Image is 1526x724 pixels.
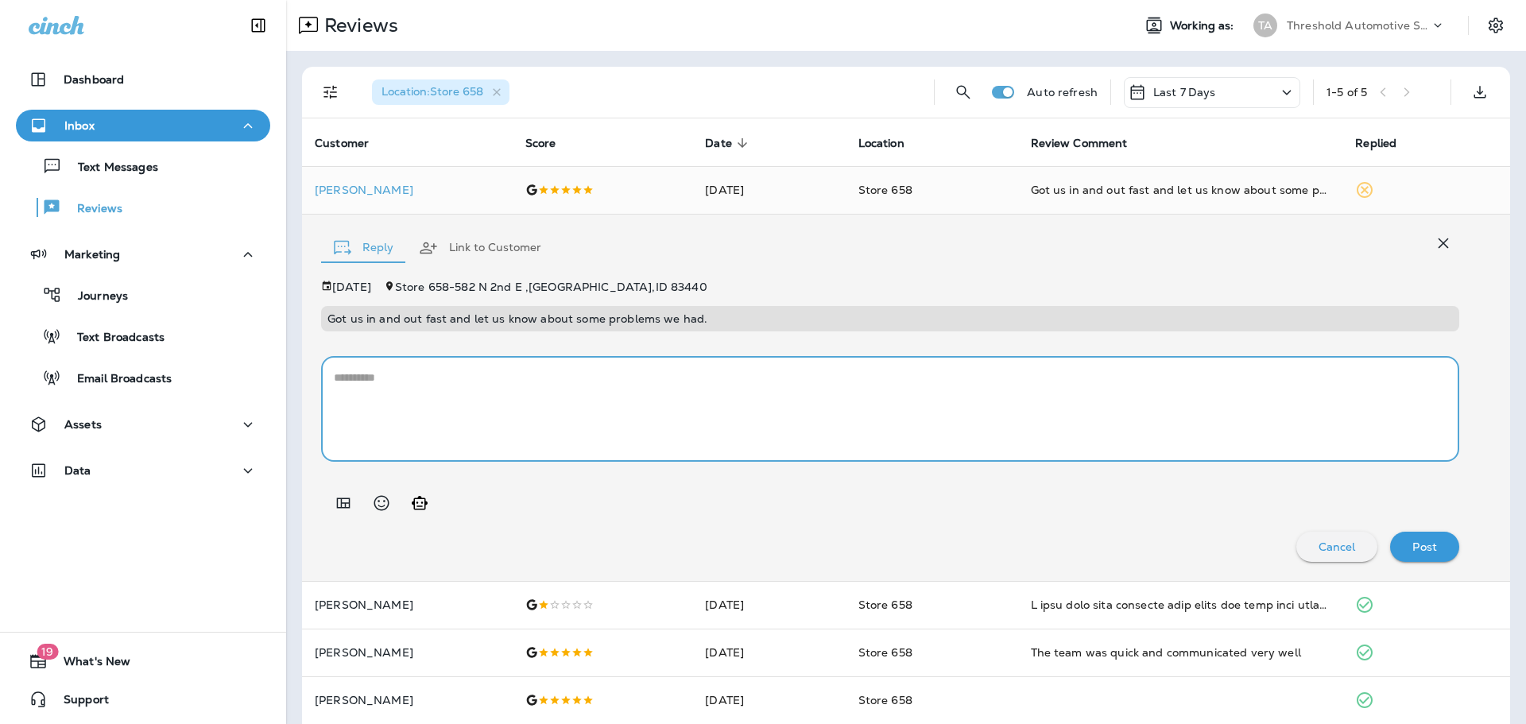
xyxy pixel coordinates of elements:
[327,487,359,519] button: Add in a premade template
[48,655,130,674] span: What's New
[1031,182,1330,198] div: Got us in and out fast and let us know about some problems we had.
[62,289,128,304] p: Journeys
[64,248,120,261] p: Marketing
[1355,137,1396,150] span: Replied
[327,312,1453,325] p: Got us in and out fast and let us know about some problems we had.
[1327,86,1367,99] div: 1 - 5 of 5
[1031,137,1128,150] span: Review Comment
[1031,597,1330,613] div: I have used this location many times and feel like they do a good job except now I found my cabin...
[1319,540,1356,553] p: Cancel
[315,76,347,108] button: Filters
[318,14,398,37] p: Reviews
[692,166,845,214] td: [DATE]
[525,137,556,150] span: Score
[315,136,389,150] span: Customer
[1412,540,1437,553] p: Post
[366,487,397,519] button: Select an emoji
[315,598,500,611] p: [PERSON_NAME]
[16,191,270,224] button: Reviews
[332,281,371,293] p: [DATE]
[1287,19,1430,32] p: Threshold Automotive Service dba Grease Monkey
[64,73,124,86] p: Dashboard
[1031,645,1330,660] div: The team was quick and communicated very well
[16,361,270,394] button: Email Broadcasts
[395,280,707,294] span: Store 658 - 582 N 2nd E , [GEOGRAPHIC_DATA] , ID 83440
[1355,136,1417,150] span: Replied
[64,464,91,477] p: Data
[525,136,577,150] span: Score
[315,646,500,659] p: [PERSON_NAME]
[692,581,845,629] td: [DATE]
[16,319,270,353] button: Text Broadcasts
[61,202,122,217] p: Reviews
[406,219,554,277] button: Link to Customer
[1464,76,1496,108] button: Export as CSV
[61,331,165,346] p: Text Broadcasts
[947,76,979,108] button: Search Reviews
[16,238,270,270] button: Marketing
[858,136,925,150] span: Location
[16,278,270,312] button: Journeys
[1390,532,1459,562] button: Post
[16,110,270,141] button: Inbox
[381,84,483,99] span: Location : Store 658
[16,683,270,715] button: Support
[16,149,270,183] button: Text Messages
[64,119,95,132] p: Inbox
[692,676,845,724] td: [DATE]
[858,693,912,707] span: Store 658
[1296,532,1378,562] button: Cancel
[315,184,500,196] div: Click to view Customer Drawer
[315,694,500,707] p: [PERSON_NAME]
[315,184,500,196] p: [PERSON_NAME]
[1481,11,1510,40] button: Settings
[1027,86,1098,99] p: Auto refresh
[858,137,904,150] span: Location
[1170,19,1237,33] span: Working as:
[858,645,912,660] span: Store 658
[16,64,270,95] button: Dashboard
[16,455,270,486] button: Data
[705,137,732,150] span: Date
[404,487,436,519] button: Generate AI response
[372,79,509,105] div: Location:Store 658
[1031,136,1148,150] span: Review Comment
[1253,14,1277,37] div: TA
[48,693,109,712] span: Support
[236,10,281,41] button: Collapse Sidebar
[321,219,406,277] button: Reply
[315,137,369,150] span: Customer
[37,644,58,660] span: 19
[692,629,845,676] td: [DATE]
[62,161,158,176] p: Text Messages
[64,418,102,431] p: Assets
[16,645,270,677] button: 19What's New
[61,372,172,387] p: Email Broadcasts
[705,136,753,150] span: Date
[16,408,270,440] button: Assets
[858,598,912,612] span: Store 658
[1153,86,1216,99] p: Last 7 Days
[858,183,912,197] span: Store 658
